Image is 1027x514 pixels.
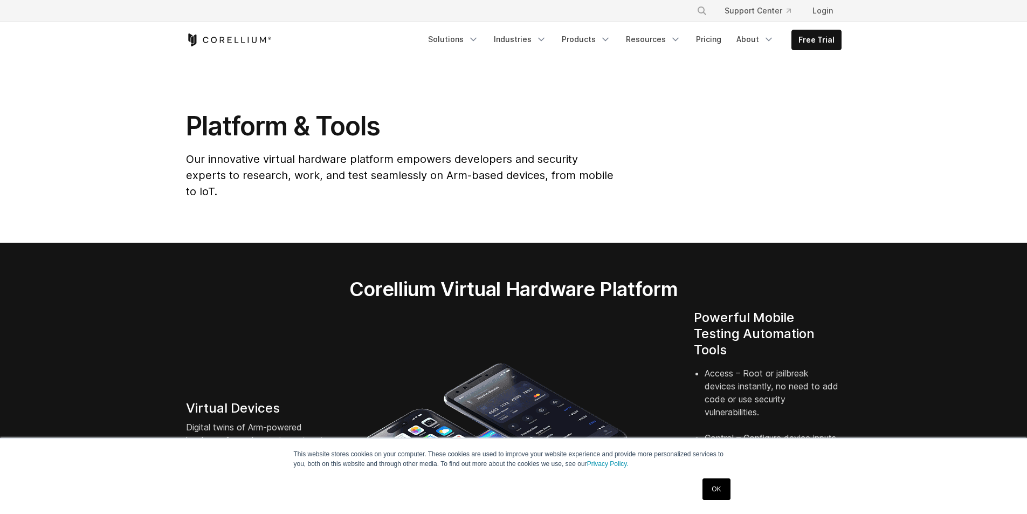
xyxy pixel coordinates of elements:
h4: Virtual Devices [186,400,334,416]
p: This website stores cookies on your computer. These cookies are used to improve your website expe... [294,449,734,469]
li: Access – Root or jailbreak devices instantly, no need to add code or use security vulnerabilities. [705,367,842,431]
button: Search [692,1,712,20]
a: Support Center [716,1,799,20]
a: Industries [487,30,553,49]
a: Pricing [690,30,728,49]
a: Free Trial [792,30,841,50]
a: Resources [619,30,687,49]
span: Our innovative virtual hardware platform empowers developers and security experts to research, wo... [186,153,614,198]
h2: Corellium Virtual Hardware Platform [299,277,728,301]
h4: Powerful Mobile Testing Automation Tools [694,310,842,358]
a: OK [702,478,730,500]
div: Navigation Menu [422,30,842,50]
a: Login [804,1,842,20]
a: Privacy Policy. [587,460,629,468]
li: Control – Configure device inputs, identifiers, sensors, location, and environment. [705,431,842,483]
p: Digital twins of Arm-powered hardware from phones to routers to automotive systems. [186,421,334,460]
a: Corellium Home [186,33,272,46]
div: Navigation Menu [684,1,842,20]
a: Products [555,30,617,49]
h1: Platform & Tools [186,110,616,142]
a: About [730,30,781,49]
a: Solutions [422,30,485,49]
